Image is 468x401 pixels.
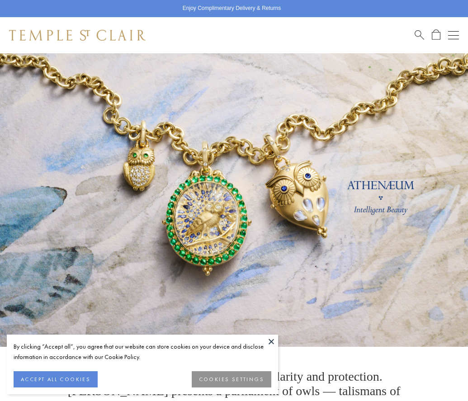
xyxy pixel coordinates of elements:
a: Search [415,29,424,41]
button: ACCEPT ALL COOKIES [14,371,98,387]
p: Enjoy Complimentary Delivery & Returns [183,4,281,13]
a: Open Shopping Bag [432,29,440,41]
img: Temple St. Clair [9,30,146,41]
button: COOKIES SETTINGS [192,371,271,387]
button: Open navigation [448,30,459,41]
div: By clicking “Accept all”, you agree that our website can store cookies on your device and disclos... [14,341,271,362]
